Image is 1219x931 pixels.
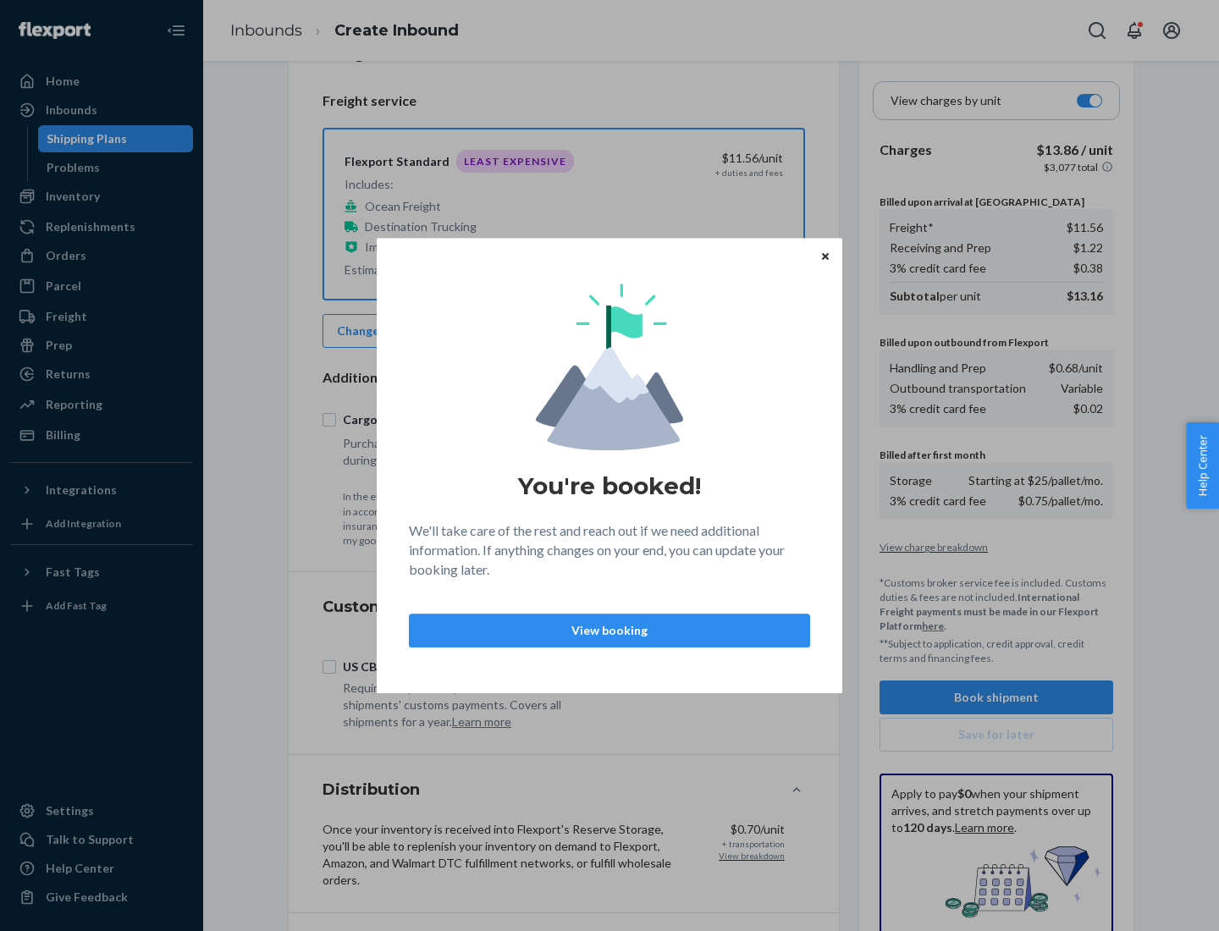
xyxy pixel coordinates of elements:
img: svg+xml,%3Csvg%20viewBox%3D%220%200%20174%20197%22%20fill%3D%22none%22%20xmlns%3D%22http%3A%2F%2F... [536,284,683,450]
p: We'll take care of the rest and reach out if we need additional information. If anything changes ... [409,521,810,580]
button: View booking [409,614,810,647]
button: Close [817,246,834,265]
p: View booking [423,622,796,639]
h1: You're booked! [518,471,701,501]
